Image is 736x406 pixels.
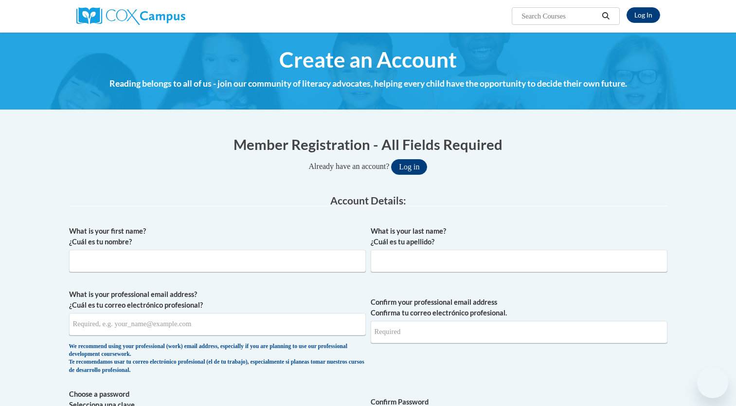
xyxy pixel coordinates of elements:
input: Metadata input [69,313,366,335]
label: Confirm your professional email address Confirma tu correo electrónico profesional. [371,297,667,318]
input: Required [371,321,667,343]
div: We recommend using your professional (work) email address, especially if you are planning to use ... [69,343,366,375]
button: Search [598,10,613,22]
iframe: Button to launch messaging window [697,367,728,398]
button: Log in [391,159,427,175]
label: What is your last name? ¿Cuál es tu apellido? [371,226,667,247]
span: Already have an account? [309,162,390,170]
span: Account Details: [330,194,406,206]
input: Metadata input [69,250,366,272]
span: Create an Account [279,47,457,73]
input: Search Courses [521,10,598,22]
label: What is your professional email address? ¿Cuál es tu correo electrónico profesional? [69,289,366,311]
img: Cox Campus [76,7,185,25]
input: Metadata input [371,250,667,272]
h1: Member Registration - All Fields Required [69,134,667,154]
label: What is your first name? ¿Cuál es tu nombre? [69,226,366,247]
h4: Reading belongs to all of us - join our community of literacy advocates, helping every child have... [69,77,667,90]
a: Log In [627,7,660,23]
